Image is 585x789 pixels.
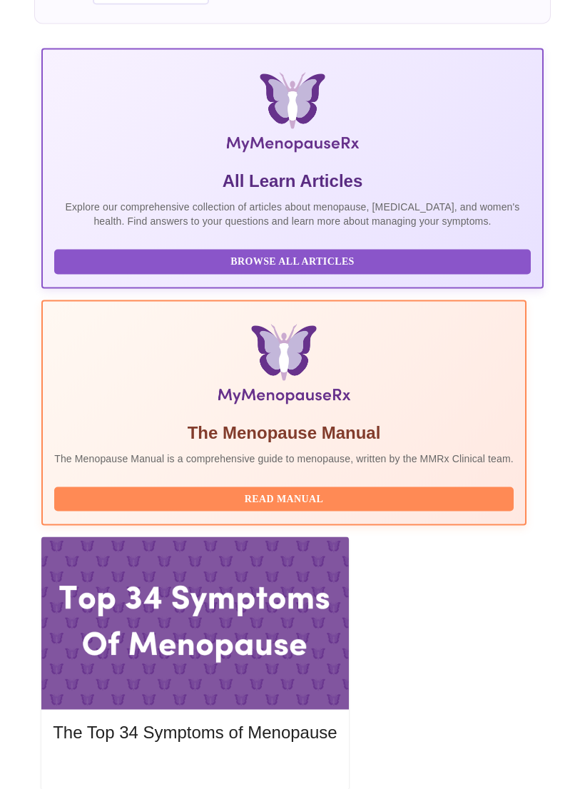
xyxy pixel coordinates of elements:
[54,250,531,275] button: Browse All Articles
[54,170,531,193] h5: All Learn Articles
[68,253,517,271] span: Browse All Articles
[53,763,340,775] a: Read More
[130,73,455,158] img: MyMenopauseRx Logo
[54,452,514,466] p: The Menopause Manual is a comprehensive guide to menopause, written by the MMRx Clinical team.
[53,721,337,744] h5: The Top 34 Symptoms of Menopause
[68,491,499,509] span: Read Manual
[67,761,322,779] span: Read More
[54,200,531,228] p: Explore our comprehensive collection of articles about menopause, [MEDICAL_DATA], and women's hea...
[53,758,337,783] button: Read More
[54,255,534,267] a: Browse All Articles
[127,325,440,410] img: Menopause Manual
[54,487,514,512] button: Read Manual
[54,422,514,444] h5: The Menopause Manual
[54,492,517,504] a: Read Manual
